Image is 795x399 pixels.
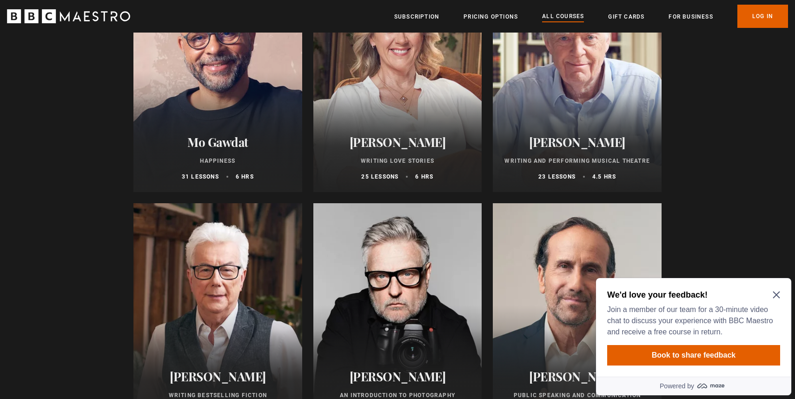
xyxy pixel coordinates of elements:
[608,12,644,21] a: Gift Cards
[325,135,471,149] h2: [PERSON_NAME]
[464,12,518,21] a: Pricing Options
[394,5,788,28] nav: Primary
[592,173,616,181] p: 4.5 hrs
[182,173,219,181] p: 31 lessons
[15,30,184,63] p: Join a member of our team for a 30-minute video chat to discuss your experience with BBC Maestro ...
[15,71,188,91] button: Book to share feedback
[504,157,650,165] p: Writing and Performing Musical Theatre
[236,173,254,181] p: 6 hrs
[4,4,199,121] div: Optional study invitation
[361,173,398,181] p: 25 lessons
[145,135,291,149] h2: Mo Gawdat
[145,369,291,384] h2: [PERSON_NAME]
[542,12,584,22] a: All Courses
[145,157,291,165] p: Happiness
[4,102,199,121] a: Powered by maze
[538,173,576,181] p: 23 lessons
[7,9,130,23] svg: BBC Maestro
[394,12,439,21] a: Subscription
[669,12,713,21] a: For business
[504,135,650,149] h2: [PERSON_NAME]
[415,173,433,181] p: 6 hrs
[737,5,788,28] a: Log In
[325,157,471,165] p: Writing Love Stories
[180,17,188,24] button: Close Maze Prompt
[15,15,184,26] h2: We'd love your feedback!
[504,369,650,384] h2: [PERSON_NAME]
[325,369,471,384] h2: [PERSON_NAME]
